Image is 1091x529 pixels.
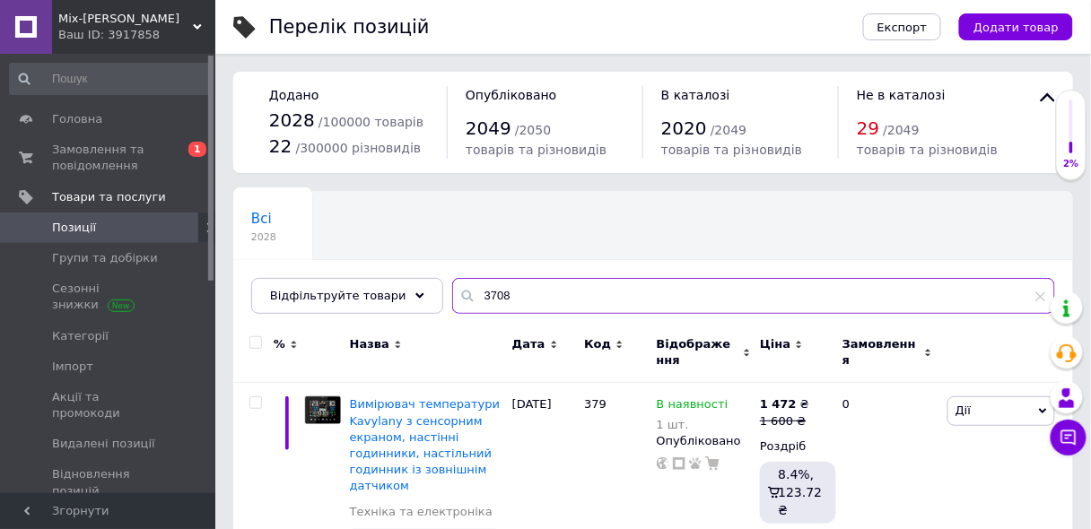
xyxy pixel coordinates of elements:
[58,11,193,27] span: Mix-Tonis
[350,336,389,352] span: Назва
[9,63,212,95] input: Пошук
[269,88,319,102] span: Додано
[305,396,341,424] img: Измеритель температуры Kavylany с сенсорным экраном, настенные часы, настольные часы с наружным д...
[52,189,166,205] span: Товари та послуги
[657,418,729,431] div: 1 шт.
[884,123,920,137] span: / 2049
[52,436,155,452] span: Видалені позиції
[760,336,790,352] span: Ціна
[319,115,423,129] span: / 100000 товарів
[661,143,802,157] span: товарів та різновидів
[760,396,809,412] div: ₴
[857,117,879,139] span: 29
[857,143,998,157] span: товарів та різновидів
[251,211,272,227] span: Всі
[52,328,109,344] span: Категорії
[52,466,166,499] span: Відновлення позицій
[584,336,611,352] span: Код
[274,336,285,352] span: %
[842,336,920,369] span: Замовлення
[251,230,276,244] span: 2028
[251,279,442,295] span: Автозаповнення характе...
[52,359,93,375] span: Імпорт
[58,27,215,43] div: Ваш ID: 3917858
[52,220,96,236] span: Позиції
[711,123,746,137] span: / 2049
[973,21,1059,34] span: Додати товар
[1057,158,1086,170] div: 2%
[657,336,738,369] span: Відображення
[857,88,946,102] span: Не в каталозі
[863,13,942,40] button: Експорт
[657,433,751,449] div: Опубліковано
[269,18,430,37] div: Перелік позицій
[269,135,292,157] span: 22
[584,397,607,411] span: 379
[959,13,1073,40] button: Додати товар
[779,467,823,517] span: 8.4%, 123.72 ₴
[52,111,102,127] span: Головна
[760,438,827,455] div: Роздріб
[512,336,545,352] span: Дата
[452,278,1055,314] input: Пошук по назві позиції, артикулу і пошуковим запитам
[52,281,166,313] span: Сезонні знижки
[52,389,166,421] span: Акції та промокоди
[270,289,406,302] span: Відфільтруйте товари
[956,403,971,417] span: Дії
[661,88,730,102] span: В каталозі
[52,142,166,174] span: Замовлення та повідомлення
[350,397,500,492] a: Вимірювач температури Kavylany з сенсорним екраном, настінні годинники, настільний годинник із зо...
[466,88,557,102] span: Опубліковано
[52,250,158,266] span: Групи та добірки
[760,413,809,429] div: 1 600 ₴
[350,504,493,520] a: Техніка та електроніка
[760,397,797,411] b: 1 472
[188,142,206,157] span: 1
[269,109,315,131] span: 2028
[466,143,607,157] span: товарів та різновидів
[233,260,478,328] div: Автозаповнення характеристик
[466,117,511,139] span: 2049
[657,397,729,416] span: В наявності
[296,141,422,155] span: / 300000 різновидів
[1051,420,1087,455] button: Чат з покупцем
[661,117,707,139] span: 2020
[877,21,928,34] span: Експорт
[515,123,551,137] span: / 2050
